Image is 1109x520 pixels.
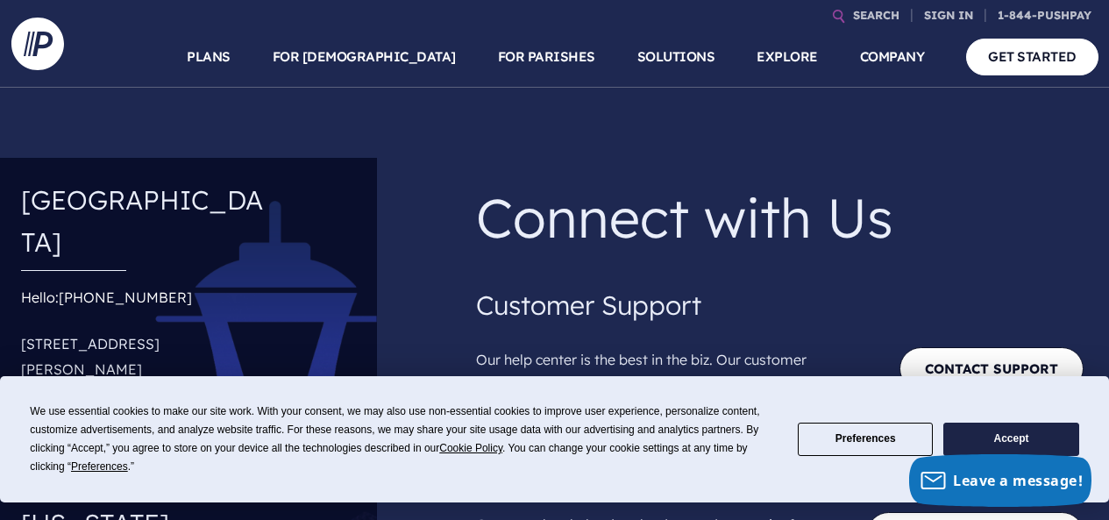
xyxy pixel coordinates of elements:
[757,26,818,88] a: EXPLORE
[953,471,1083,490] span: Leave a message!
[476,284,1084,326] h4: Customer Support
[943,423,1078,457] button: Accept
[909,454,1091,507] button: Leave a message!
[860,26,925,88] a: COMPANY
[21,172,272,270] h4: [GEOGRAPHIC_DATA]
[966,39,1098,75] a: GET STARTED
[187,26,231,88] a: PLANS
[899,347,1084,390] a: Contact Support
[21,285,272,439] div: Hello:
[798,423,933,457] button: Preferences
[498,26,595,88] a: FOR PARISHES
[59,288,192,306] a: [PHONE_NUMBER]
[476,326,841,405] p: Our help center is the best in the biz. Our customer success team is even better.
[71,460,128,473] span: Preferences
[30,402,777,476] div: We use essential cookies to make our site work. With your consent, we may also use non-essential ...
[476,172,1084,263] p: Connect with Us
[273,26,456,88] a: FOR [DEMOGRAPHIC_DATA]
[21,324,272,439] p: [STREET_ADDRESS][PERSON_NAME] Suite 300, [GEOGRAPHIC_DATA]
[637,26,715,88] a: SOLUTIONS
[439,442,502,454] span: Cookie Policy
